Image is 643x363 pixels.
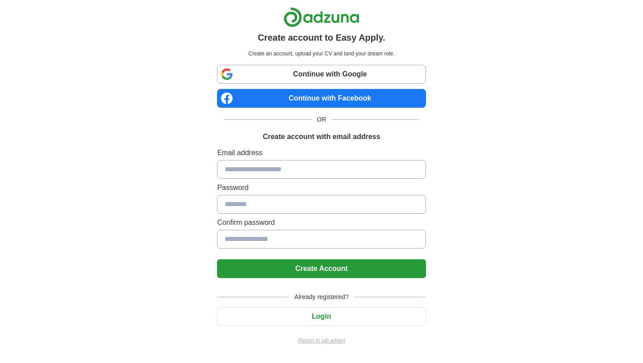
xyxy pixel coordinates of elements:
a: Login [217,312,426,320]
span: Already registered? [289,292,354,302]
label: Email address [217,148,426,158]
p: Create an account, upload your CV and land your dream role. [219,50,424,58]
button: Login [217,307,426,326]
span: OR [312,115,332,124]
a: Continue with Google [217,65,426,84]
h1: Create account with email address [263,131,380,142]
label: Confirm password [217,217,426,228]
a: Return to job advert [217,337,426,345]
a: Continue with Facebook [217,89,426,108]
h1: Create account to Easy Apply. [258,31,385,44]
label: Password [217,182,426,193]
img: Adzuna logo [284,7,359,27]
button: Create Account [217,259,426,278]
